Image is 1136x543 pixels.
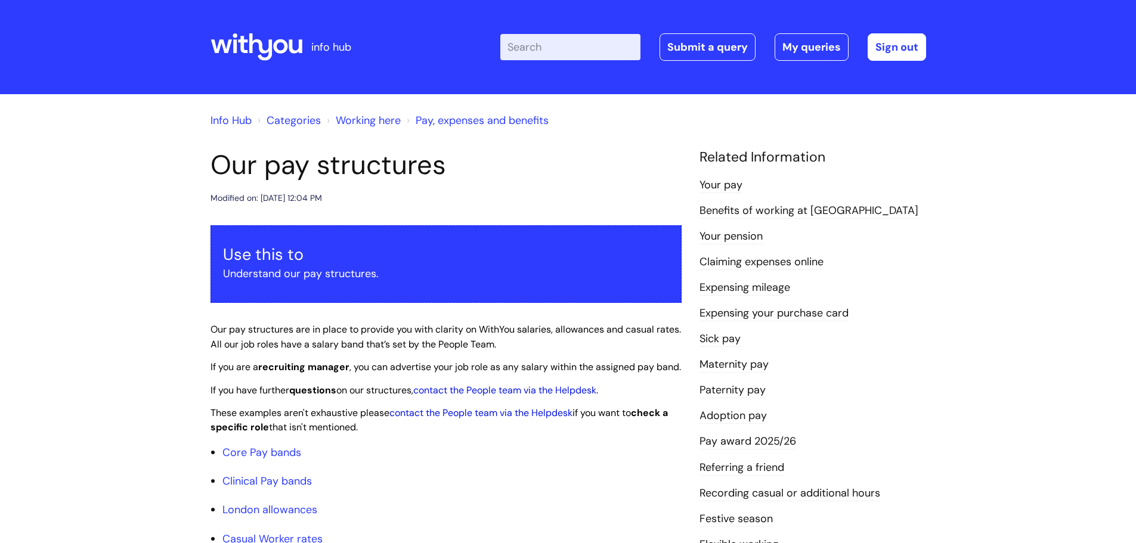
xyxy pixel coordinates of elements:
a: Expensing your purchase card [699,306,849,321]
strong: recruiting manager [258,361,349,373]
a: Recording casual or additional hours [699,486,880,501]
a: My queries [775,33,849,61]
a: Adoption pay [699,408,767,424]
input: Search [500,34,640,60]
h3: Use this to [223,245,669,264]
a: Pay, expenses and benefits [416,113,549,128]
a: Paternity pay [699,383,766,398]
a: contact the People team via the Helpdesk [413,384,596,396]
a: Info Hub [211,113,252,128]
div: Modified on: [DATE] 12:04 PM [211,191,322,206]
a: Maternity pay [699,357,769,373]
a: Your pay [699,178,742,193]
a: Your pension [699,229,763,244]
a: Submit a query [660,33,756,61]
a: Pay award 2025/26 [699,434,796,449]
span: If you have further on our structures, . [211,384,598,396]
a: Categories [267,113,321,128]
p: info hub [311,38,351,57]
span: These examples aren't exhaustive please if you want to that isn't mentioned. [211,407,668,434]
li: Working here [324,111,401,130]
strong: questions [289,384,336,396]
a: contact the People team via the Helpdesk [389,407,572,419]
p: Understand our pay structures. [223,264,669,283]
a: Claiming expenses online [699,255,824,270]
a: Referring a friend [699,460,784,476]
li: Pay, expenses and benefits [404,111,549,130]
a: Core Pay bands [222,445,301,460]
a: Benefits of working at [GEOGRAPHIC_DATA] [699,203,918,219]
div: | - [500,33,926,61]
span: If you are a , you can advertise your job role as any salary within the assigned pay band. [211,361,681,373]
a: Expensing mileage [699,280,790,296]
a: Working here [336,113,401,128]
a: London allowances [222,502,317,517]
h4: Related Information [699,149,926,166]
a: Sick pay [699,331,741,347]
a: Festive season [699,511,773,527]
h1: Our pay structures [211,149,682,181]
li: Solution home [255,111,321,130]
a: Clinical Pay bands [222,474,312,488]
span: Our pay structures are in place to provide you with clarity on WithYou salaries, allowances and c... [211,323,681,350]
a: Sign out [868,33,926,61]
